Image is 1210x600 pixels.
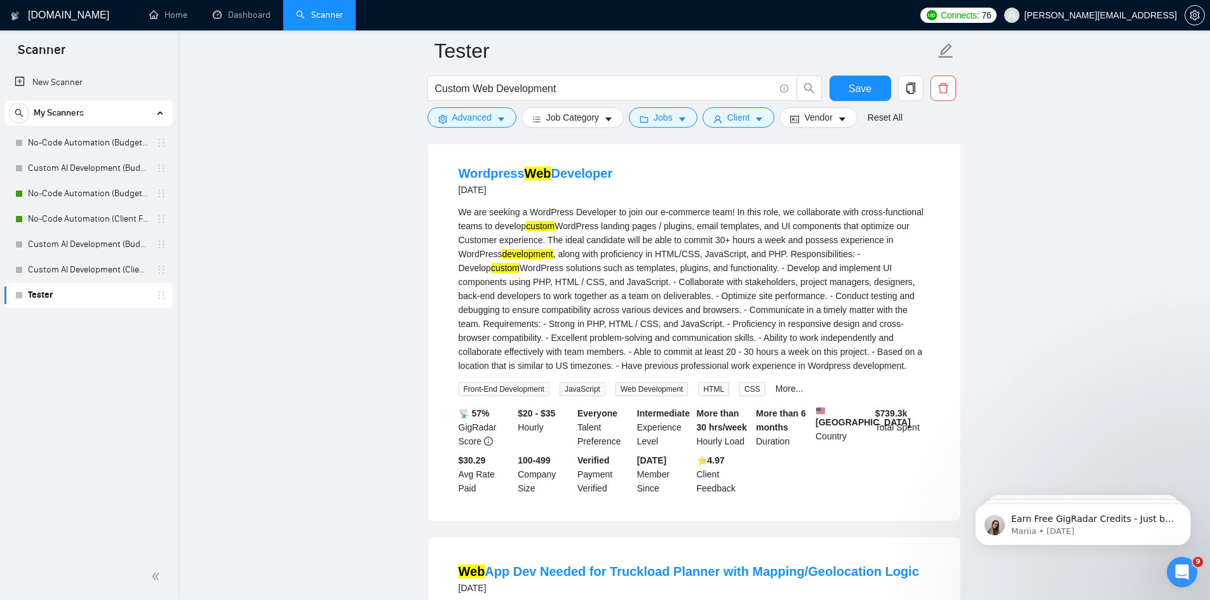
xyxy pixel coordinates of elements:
[518,455,550,465] b: 100-499
[434,35,935,67] input: Scanner name...
[521,107,624,128] button: barsJob Categorycaret-down
[635,453,694,495] div: Member Since
[296,10,343,20] a: searchScanner
[849,81,871,97] span: Save
[497,114,506,124] span: caret-down
[629,107,697,128] button: folderJobscaret-down
[1185,10,1204,20] span: setting
[28,130,149,156] a: No-Code Automation (Budget Filters)
[956,477,1210,566] iframe: Intercom notifications message
[34,100,84,126] span: My Scanners
[156,189,166,199] span: holder
[1185,10,1205,20] a: setting
[4,70,173,95] li: New Scanner
[790,114,799,124] span: idcard
[456,406,516,448] div: GigRadar Score
[797,76,822,101] button: search
[1007,11,1016,20] span: user
[1193,557,1203,567] span: 9
[604,114,613,124] span: caret-down
[427,107,516,128] button: settingAdvancedcaret-down
[213,10,271,20] a: dashboardDashboard
[838,114,847,124] span: caret-down
[615,382,689,396] span: Web Development
[156,265,166,275] span: holder
[637,455,666,465] b: [DATE]
[753,406,813,448] div: Duration
[459,382,549,396] span: Front-End Development
[654,110,673,124] span: Jobs
[149,10,187,20] a: homeHome
[927,10,937,20] img: upwork-logo.png
[526,221,555,231] mark: custom
[28,156,149,181] a: Custom AI Development (Budget Filter)
[635,406,694,448] div: Experience Level
[938,43,954,59] span: edit
[10,109,29,117] span: search
[456,453,516,495] div: Avg Rate Paid
[816,406,911,427] b: [GEOGRAPHIC_DATA]
[640,114,649,124] span: folder
[156,214,166,224] span: holder
[156,290,166,300] span: holder
[899,83,923,94] span: copy
[816,406,825,415] img: 🇺🇸
[560,382,605,396] span: JavaScript
[491,263,520,273] mark: custom
[459,564,485,578] mark: Web
[28,283,149,308] a: Tester
[898,76,924,101] button: copy
[868,110,903,124] a: Reset All
[438,114,447,124] span: setting
[697,455,725,465] b: ⭐️ 4.97
[982,8,992,22] span: 76
[776,383,803,394] a: More...
[678,114,687,124] span: caret-down
[11,6,20,26] img: logo
[797,83,821,94] span: search
[875,408,908,418] b: $ 739.3k
[779,107,857,128] button: idcardVendorcaret-down
[931,83,955,94] span: delete
[756,408,806,432] b: More than 6 months
[459,564,919,578] a: WebApp Dev Needed for Truckload Planner with Mapping/Geolocation Logic
[459,408,490,418] b: 📡 57%
[830,76,891,101] button: Save
[575,406,635,448] div: Talent Preference
[8,41,76,67] span: Scanner
[941,8,979,22] span: Connects:
[739,382,765,396] span: CSS
[15,70,163,95] a: New Scanner
[515,453,575,495] div: Company Size
[156,138,166,148] span: holder
[28,232,149,257] a: Custom AI Development (Budget Filters)
[452,110,492,124] span: Advanced
[637,408,690,418] b: Intermediate
[697,408,747,432] b: More than 30 hrs/week
[502,249,553,259] mark: development
[694,406,754,448] div: Hourly Load
[459,182,613,197] div: [DATE]
[532,114,541,124] span: bars
[873,406,932,448] div: Total Spent
[525,166,551,180] mark: Web
[546,110,599,124] span: Job Category
[435,81,774,97] input: Search Freelance Jobs...
[931,76,956,101] button: delete
[484,437,493,446] span: info-circle
[780,84,788,93] span: info-circle
[151,570,164,583] span: double-left
[755,114,763,124] span: caret-down
[518,408,555,418] b: $20 - $35
[694,453,754,495] div: Client Feedback
[459,455,486,465] b: $30.29
[804,110,832,124] span: Vendor
[1167,557,1197,587] iframe: Intercom live chat
[575,453,635,495] div: Payment Verified
[1185,5,1205,25] button: setting
[577,455,610,465] b: Verified
[698,382,729,396] span: HTML
[28,181,149,206] a: No-Code Automation (Budget Filters)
